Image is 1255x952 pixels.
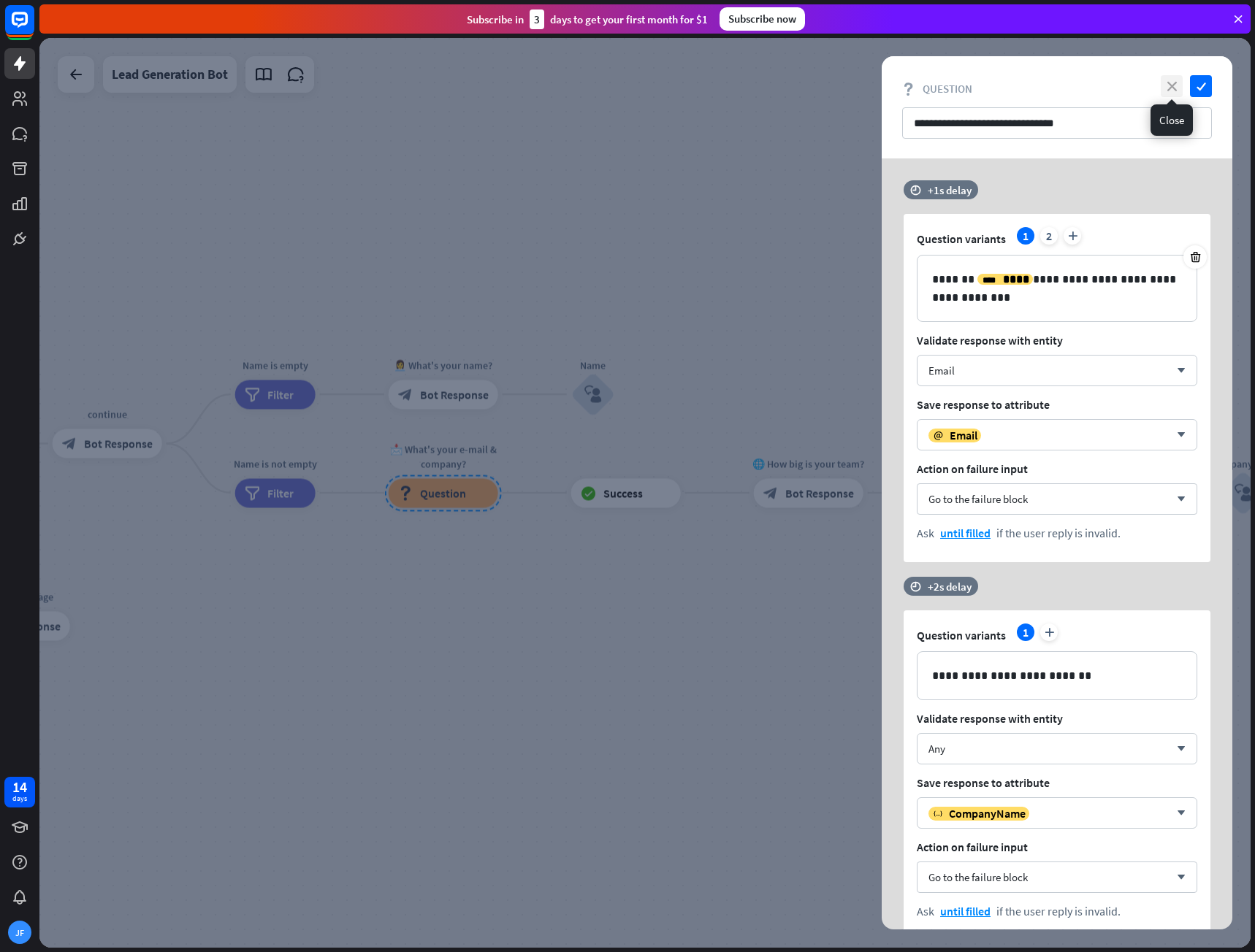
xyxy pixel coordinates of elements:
span: until filled [940,526,991,540]
div: 14 [12,780,27,794]
div: 1 [1017,623,1034,641]
i: arrow_down [1170,431,1186,439]
span: Validate response with entity [917,333,1197,348]
span: Go to the failure block [928,870,1028,884]
i: plus [1064,227,1081,245]
i: block_question [902,82,915,96]
div: Subscribe now [720,7,805,31]
span: Question variants [917,628,1006,642]
span: Save response to attribute [917,775,1197,790]
div: 2 [1040,227,1058,245]
i: plus [1040,623,1058,641]
i: arrow_down [1170,809,1186,818]
i: time [910,581,921,591]
div: Email [928,364,955,377]
span: if the user reply is invalid. [996,904,1121,918]
i: email [934,431,943,440]
span: Ask [917,904,934,918]
i: time [910,185,921,195]
div: +1s delay [928,183,972,197]
span: Action on failure input [917,461,1197,476]
i: arrow_down [1170,495,1186,504]
span: until filled [940,904,991,918]
i: variable [934,810,942,818]
div: JF [8,921,31,944]
i: arrow_down [1170,745,1186,753]
div: days [12,794,27,804]
div: +2s delay [928,580,972,594]
div: 3 [530,9,544,29]
span: Question variants [917,231,1006,246]
span: Ask [917,526,934,540]
span: Action on failure input [917,840,1197,854]
button: Open LiveChat chat widget [12,6,56,50]
div: Subscribe in days to get your first month for $1 [467,9,708,29]
i: check [1190,75,1212,97]
span: CompanyName [949,806,1026,821]
div: 1 [1017,227,1034,245]
i: close [1161,75,1183,97]
i: arrow_down [1170,873,1186,882]
a: 14 days [4,777,35,807]
i: arrow_down [1170,366,1186,375]
span: Email [950,428,977,442]
span: Save response to attribute [917,397,1197,412]
span: Question [923,82,972,96]
span: Go to the failure block [928,492,1028,506]
div: Any [928,742,945,756]
span: Validate response with entity [917,711,1197,726]
span: if the user reply is invalid. [996,526,1121,540]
